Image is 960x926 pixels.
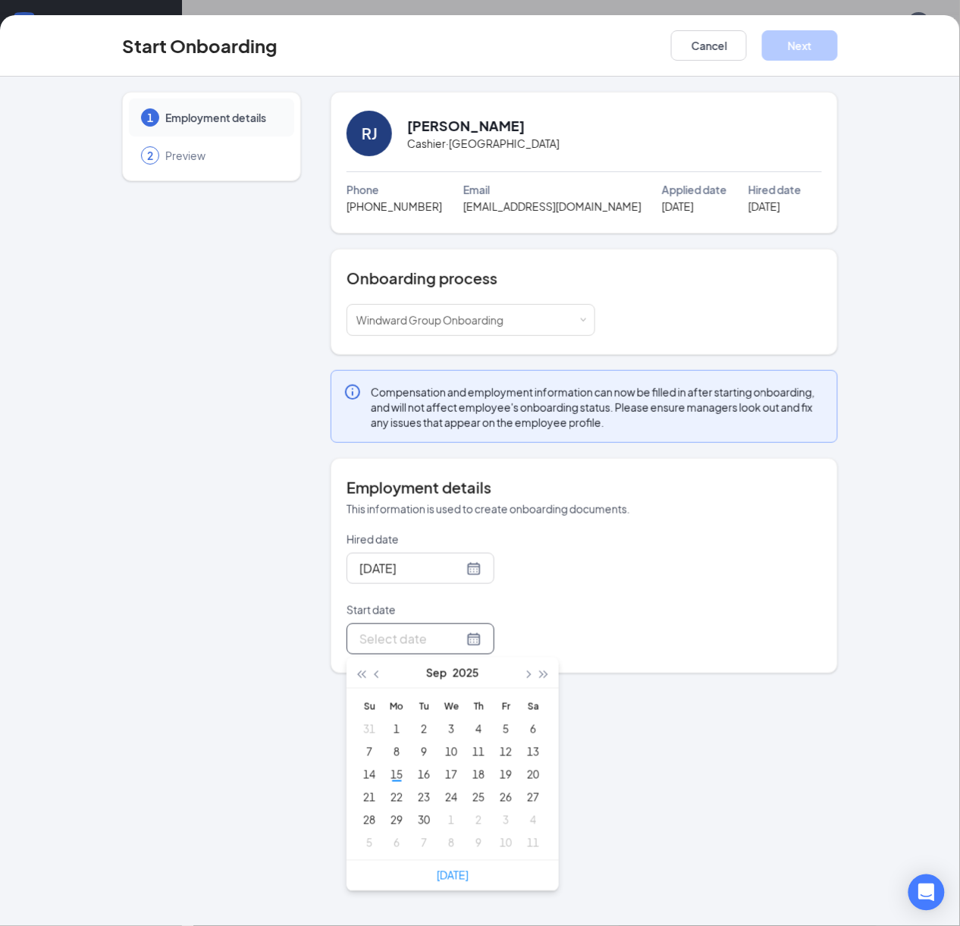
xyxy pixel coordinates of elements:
a: [DATE] [437,868,469,882]
td: 2025-09-03 [438,717,465,740]
div: 5 [360,833,378,852]
div: 24 [442,788,460,806]
td: 2025-09-13 [519,740,547,763]
td: 2025-09-05 [492,717,519,740]
td: 2025-10-02 [465,808,492,831]
div: 11 [524,833,542,852]
div: 20 [524,765,542,783]
td: 2025-10-06 [383,831,410,854]
div: RJ [362,123,378,144]
div: 10 [442,742,460,761]
td: 2025-09-12 [492,740,519,763]
button: Next [762,30,838,61]
span: [PHONE_NUMBER] [347,198,442,215]
h4: Employment details [347,477,822,498]
th: We [438,695,465,717]
th: Su [356,695,383,717]
div: 3 [497,811,515,829]
td: 2025-09-06 [519,717,547,740]
p: This information is used to create onboarding documents. [347,501,822,516]
td: 2025-09-18 [465,763,492,786]
td: 2025-09-19 [492,763,519,786]
h2: [PERSON_NAME] [407,116,525,135]
p: Start date [347,602,595,617]
div: 19 [497,765,515,783]
span: Windward Group Onboarding [356,313,504,327]
div: 15 [387,765,406,783]
span: Email [463,181,490,198]
td: 2025-10-03 [492,808,519,831]
div: 6 [387,833,406,852]
div: 3 [442,720,460,738]
button: Cancel [671,30,747,61]
td: 2025-09-21 [356,786,383,808]
td: 2025-09-28 [356,808,383,831]
td: 2025-09-16 [410,763,438,786]
td: 2025-09-08 [383,740,410,763]
td: 2025-09-25 [465,786,492,808]
div: 30 [415,811,433,829]
div: [object Object] [356,305,514,335]
div: 12 [497,742,515,761]
span: [DATE] [748,198,780,215]
td: 2025-10-04 [519,808,547,831]
td: 2025-09-07 [356,740,383,763]
div: 2 [415,720,433,738]
div: 6 [524,720,542,738]
div: 9 [415,742,433,761]
span: Applied date [662,181,727,198]
div: 16 [415,765,433,783]
span: 1 [147,110,153,125]
div: 18 [469,765,488,783]
div: 25 [469,788,488,806]
p: Hired date [347,532,595,547]
td: 2025-08-31 [356,717,383,740]
div: 21 [360,788,378,806]
td: 2025-10-05 [356,831,383,854]
td: 2025-09-23 [410,786,438,808]
button: 2025 [453,658,479,688]
td: 2025-09-24 [438,786,465,808]
div: 13 [524,742,542,761]
div: 17 [442,765,460,783]
div: 11 [469,742,488,761]
td: 2025-09-26 [492,786,519,808]
span: Cashier · [GEOGRAPHIC_DATA] [407,135,560,152]
td: 2025-10-10 [492,831,519,854]
th: Tu [410,695,438,717]
span: [DATE] [662,198,694,215]
div: 22 [387,788,406,806]
span: Compensation and employment information can now be filled in after starting onboarding, and will ... [371,385,825,430]
td: 2025-10-08 [438,831,465,854]
div: 8 [442,833,460,852]
div: 28 [360,811,378,829]
td: 2025-09-10 [438,740,465,763]
button: Sep [426,658,447,688]
div: 5 [497,720,515,738]
td: 2025-09-04 [465,717,492,740]
input: Sep 12, 2025 [359,559,463,578]
td: 2025-09-27 [519,786,547,808]
span: Employment details [165,110,279,125]
th: Th [465,695,492,717]
input: Select date [359,629,463,648]
span: [EMAIL_ADDRESS][DOMAIN_NAME] [463,198,642,215]
div: 8 [387,742,406,761]
div: 29 [387,811,406,829]
span: Phone [347,181,379,198]
td: 2025-09-01 [383,717,410,740]
span: Hired date [748,181,802,198]
div: 2 [469,811,488,829]
div: 1 [387,720,406,738]
td: 2025-09-14 [356,763,383,786]
td: 2025-09-15 [383,763,410,786]
div: 1 [442,811,460,829]
h4: Onboarding process [347,268,822,289]
div: 31 [360,720,378,738]
td: 2025-10-09 [465,831,492,854]
td: 2025-09-02 [410,717,438,740]
div: 7 [415,833,433,852]
td: 2025-09-29 [383,808,410,831]
div: 14 [360,765,378,783]
div: 23 [415,788,433,806]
